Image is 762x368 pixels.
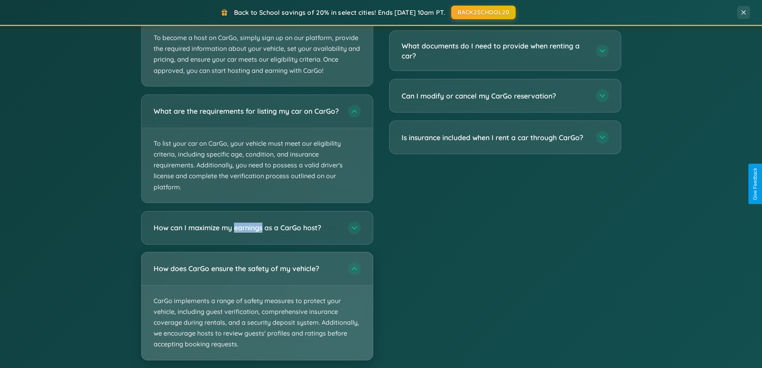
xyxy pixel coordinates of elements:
[402,91,588,101] h3: Can I modify or cancel my CarGo reservation?
[234,8,445,16] span: Back to School savings of 20% in select cities! Ends [DATE] 10am PT.
[142,128,373,203] p: To list your car on CarGo, your vehicle must meet our eligibility criteria, including specific ag...
[402,133,588,143] h3: Is insurance included when I rent a car through CarGo?
[142,286,373,360] p: CarGo implements a range of safety measures to protect your vehicle, including guest verification...
[402,41,588,60] h3: What documents do I need to provide when renting a car?
[154,263,340,273] h3: How does CarGo ensure the safety of my vehicle?
[142,22,373,86] p: To become a host on CarGo, simply sign up on our platform, provide the required information about...
[752,168,758,200] div: Give Feedback
[451,6,516,19] button: BACK2SCHOOL20
[154,223,340,233] h3: How can I maximize my earnings as a CarGo host?
[154,106,340,116] h3: What are the requirements for listing my car on CarGo?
